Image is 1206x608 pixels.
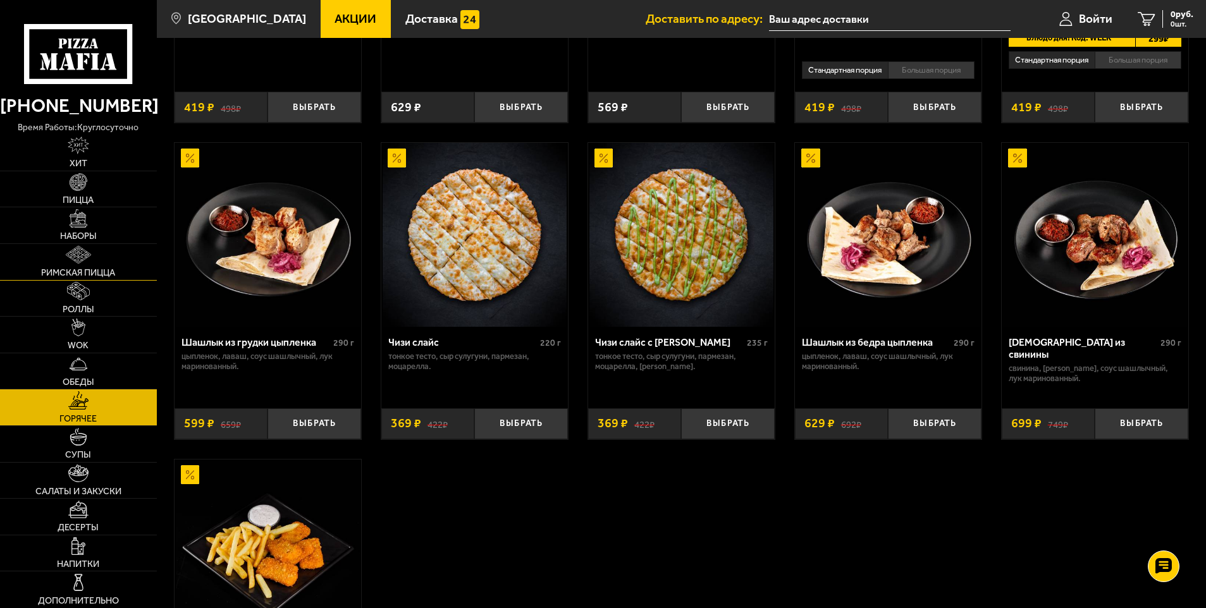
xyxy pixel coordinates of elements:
[1011,101,1042,114] span: 419 ₽
[1160,337,1181,348] span: 290 г
[405,13,458,25] span: Доставка
[1003,143,1187,327] img: Шашлык из свинины
[184,101,214,114] span: 419 ₽
[388,336,537,348] div: Чизи слайс
[41,269,115,277] span: Римская пицца
[1011,417,1042,430] span: 699 ₽
[181,149,200,167] img: Акционный
[588,143,775,327] a: АкционныйЧизи слайс с соусом Ранч
[595,336,744,348] div: Чизи слайс с [PERSON_NAME]
[182,351,354,372] p: цыпленок, лаваш, соус шашлычный, лук маринованный.
[58,523,99,532] span: Десерты
[681,408,775,439] button: Выбрать
[795,143,981,327] a: АкционныйШашлык из бедра цыпленка
[1079,13,1112,25] span: Войти
[182,336,330,348] div: Шашлык из грудки цыпленка
[747,337,768,348] span: 235 г
[769,8,1010,31] input: Ваш адрес доставки
[801,149,820,167] img: Акционный
[38,597,119,605] span: Дополнительно
[391,101,421,114] span: 629 ₽
[1171,20,1193,28] span: 0 шт.
[391,417,421,430] span: 369 ₽
[888,61,975,79] li: Большая порция
[802,351,975,372] p: цыпленок, лаваш, соус шашлычный, лук маринованный.
[57,560,99,569] span: Напитки
[68,341,89,350] span: WOK
[540,337,561,348] span: 220 г
[65,451,91,459] span: Супы
[1095,92,1188,123] button: Выбрать
[381,143,568,327] a: АкционныйЧизи слайс
[60,232,97,241] span: Наборы
[1048,417,1068,430] s: 749 ₽
[63,196,94,205] span: Пицца
[184,417,214,430] span: 599 ₽
[63,378,94,387] span: Обеды
[954,337,975,348] span: 290 г
[681,92,775,123] button: Выбрать
[63,305,94,314] span: Роллы
[335,13,376,25] span: Акции
[646,13,769,25] span: Доставить по адресу:
[1048,101,1068,114] s: 498 ₽
[388,149,407,167] img: Акционный
[474,408,568,439] button: Выбрать
[221,101,241,114] s: 498 ₽
[634,417,655,430] s: 422 ₽
[1135,32,1181,47] span: 299 ₽
[388,351,561,372] p: тонкое тесто, сыр сулугуни, пармезан, моцарелла.
[888,408,981,439] button: Выбрать
[268,408,361,439] button: Выбрать
[594,149,613,167] img: Акционный
[1009,51,1095,69] li: Стандартная порция
[796,143,980,327] img: Шашлык из бедра цыпленка
[268,92,361,123] button: Выбрать
[888,92,981,123] button: Выбрать
[460,10,479,29] img: 15daf4d41897b9f0e9f617042186c801.svg
[1095,408,1188,439] button: Выбрать
[1002,47,1188,82] div: 0
[804,417,835,430] span: 629 ₽
[841,417,861,430] s: 692 ₽
[802,61,888,79] li: Стандартная порция
[1009,363,1181,384] p: свинина, [PERSON_NAME], соус шашлычный, лук маринованный.
[841,101,861,114] s: 498 ₽
[474,92,568,123] button: Выбрать
[1171,10,1193,19] span: 0 руб.
[1095,51,1181,69] li: Большая порция
[1009,336,1157,360] div: [DEMOGRAPHIC_DATA] из свинины
[176,143,360,327] img: Шашлык из грудки цыпленка
[1008,149,1027,167] img: Акционный
[221,417,241,430] s: 659 ₽
[804,101,835,114] span: 419 ₽
[35,487,121,496] span: Салаты и закуски
[589,143,773,327] img: Чизи слайс с соусом Ранч
[175,143,361,327] a: АкционныйШашлык из грудки цыпленка
[598,417,628,430] span: 369 ₽
[598,101,628,114] span: 569 ₽
[383,143,567,327] img: Чизи слайс
[428,417,448,430] s: 422 ₽
[595,351,768,372] p: тонкое тесто, сыр сулугуни, пармезан, моцарелла, [PERSON_NAME].
[1009,32,1124,47] span: Блюдо дня! Код: WEEK
[802,336,951,348] div: Шашлык из бедра цыпленка
[70,159,87,168] span: Хит
[1002,143,1188,327] a: АкционныйШашлык из свинины
[333,337,354,348] span: 290 г
[181,465,200,484] img: Акционный
[188,13,306,25] span: [GEOGRAPHIC_DATA]
[59,415,97,423] span: Горячее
